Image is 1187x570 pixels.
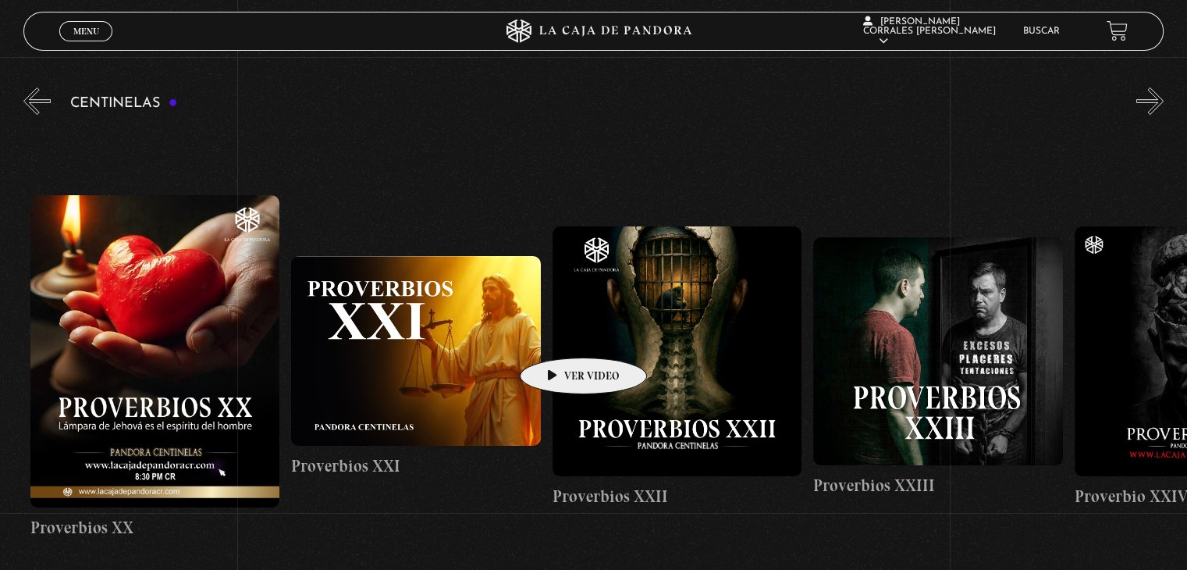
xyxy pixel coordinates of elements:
[70,96,177,111] h3: Centinelas
[23,87,51,115] button: Previous
[1023,27,1060,36] a: Buscar
[1107,20,1128,41] a: View your shopping cart
[68,39,105,50] span: Cerrar
[813,473,1062,498] h4: Proverbios XXIII
[553,484,801,509] h4: Proverbios XXII
[291,454,540,479] h4: Proverbios XXI
[30,515,279,540] h4: Proverbios XX
[1136,87,1164,115] button: Next
[863,17,996,46] span: [PERSON_NAME] Corrales [PERSON_NAME]
[73,27,99,36] span: Menu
